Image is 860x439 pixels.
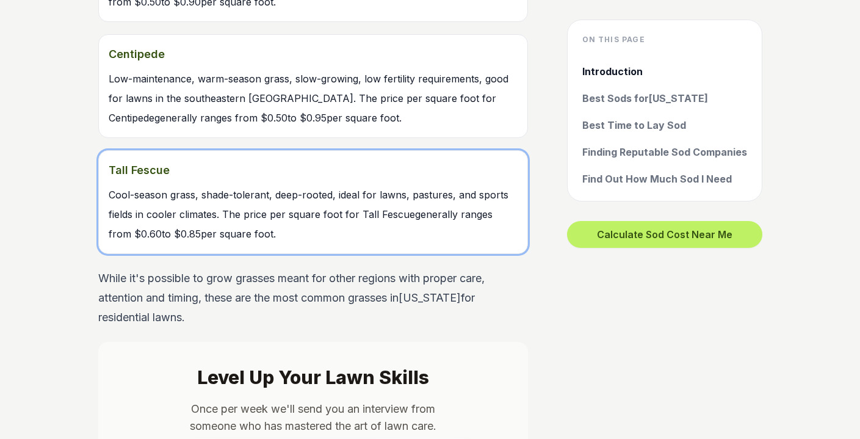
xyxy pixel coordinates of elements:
[98,269,528,327] p: While it's possible to grow grasses meant for other regions with proper care, attention and timin...
[109,189,508,240] span: Cool-season grass, shade-tolerant, deep-rooted, ideal for lawns, pastures, and sports fields in c...
[582,35,747,45] h4: On this page
[176,401,450,435] p: Once per week we'll send you an interview from someone who has mastered the art of lawn care.
[567,221,762,248] button: Calculate Sod Cost Near Me
[582,64,747,79] a: Introduction
[108,366,518,388] h2: Level Up Your Lawn Skills
[109,45,518,64] strong: Centipede
[109,73,508,124] span: Low-maintenance, warm-season grass, slow-growing, low fertility requirements, good for lawns in t...
[582,145,747,159] a: Finding Reputable Sod Companies
[582,91,747,106] a: Best Sods for[US_STATE]
[582,172,747,186] a: Find Out How Much Sod I Need
[98,34,528,138] a: CentipedeLow-maintenance, warm-season grass, slow-growing, low fertility requirements, good for l...
[98,150,528,254] a: Tall FescueCool-season grass, shade-tolerant, deep-rooted, ideal for lawns, pastures, and sports ...
[109,161,518,180] strong: Tall Fescue
[582,118,747,132] a: Best Time to Lay Sod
